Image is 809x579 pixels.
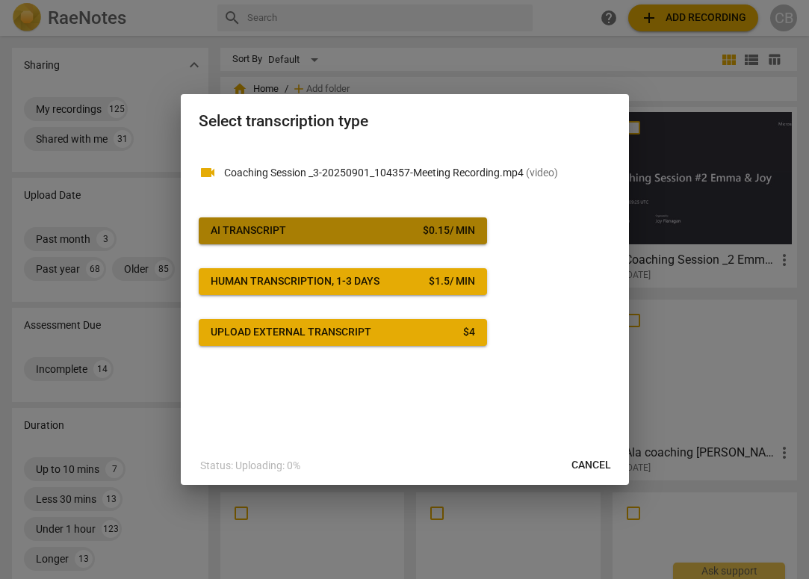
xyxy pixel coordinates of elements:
[199,319,487,346] button: Upload external transcript$4
[199,164,217,182] span: videocam
[429,274,475,289] div: $ 1.5 / min
[211,274,379,289] div: Human transcription, 1-3 days
[200,458,300,474] p: Status: Uploading: 0%
[463,325,475,340] div: $ 4
[211,223,286,238] div: AI Transcript
[571,458,611,473] span: Cancel
[199,112,611,131] h2: Select transcription type
[199,268,487,295] button: Human transcription, 1-3 days$1.5/ min
[199,217,487,244] button: AI Transcript$0.15/ min
[526,167,558,179] span: ( video )
[423,223,475,238] div: $ 0.15 / min
[560,452,623,479] button: Cancel
[224,165,611,181] p: Coaching Session _3-20250901_104357-Meeting Recording.mp4(video)
[211,325,371,340] div: Upload external transcript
